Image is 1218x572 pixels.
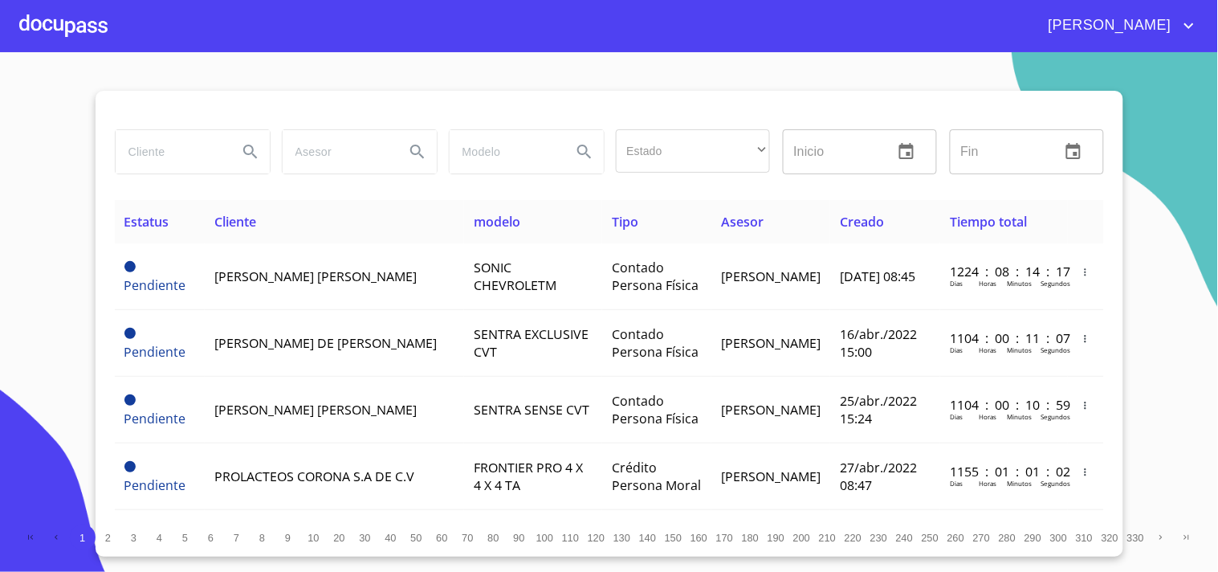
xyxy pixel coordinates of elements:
[124,328,136,339] span: Pendiente
[918,525,943,550] button: 250
[378,525,404,550] button: 40
[716,532,733,544] span: 170
[819,532,836,544] span: 210
[234,532,239,544] span: 7
[96,525,121,550] button: 2
[532,525,558,550] button: 100
[612,213,638,231] span: Tipo
[214,468,414,485] span: PROLACTEOS CORONA S.A DE C.V
[969,525,995,550] button: 270
[1046,525,1072,550] button: 300
[410,532,422,544] span: 50
[124,476,186,494] span: Pendiente
[462,532,473,544] span: 70
[558,525,584,550] button: 110
[896,532,913,544] span: 240
[208,532,214,544] span: 6
[157,532,162,544] span: 4
[950,463,1058,480] p: 1155 : 01 : 01 : 02
[1050,532,1067,544] span: 300
[612,259,699,294] span: Contado Persona Física
[1007,345,1032,354] p: Minutos
[613,532,630,544] span: 130
[1007,279,1032,288] p: Minutos
[1041,345,1070,354] p: Segundos
[131,532,136,544] span: 3
[950,396,1058,414] p: 1104 : 00 : 10 : 59
[1076,532,1093,544] span: 310
[259,532,265,544] span: 8
[840,392,917,427] span: 25/abr./2022 15:24
[474,259,556,294] span: SONIC CHEVROLETM
[950,279,963,288] p: Dias
[979,479,996,488] p: Horas
[840,325,917,361] span: 16/abr./2022 15:00
[385,532,396,544] span: 40
[721,401,821,419] span: [PERSON_NAME]
[487,532,499,544] span: 80
[866,525,892,550] button: 230
[1127,532,1144,544] span: 330
[979,279,996,288] p: Horas
[721,468,821,485] span: [PERSON_NAME]
[430,525,455,550] button: 60
[712,525,738,550] button: 170
[1007,412,1032,421] p: Minutos
[398,133,437,171] button: Search
[105,532,111,544] span: 2
[950,213,1027,231] span: Tiempo total
[690,532,707,544] span: 160
[950,263,1058,280] p: 1224 : 08 : 14 : 17
[214,268,417,285] span: [PERSON_NAME] [PERSON_NAME]
[721,268,821,285] span: [PERSON_NAME]
[892,525,918,550] button: 240
[327,525,352,550] button: 20
[943,525,969,550] button: 260
[455,525,481,550] button: 70
[124,394,136,406] span: Pendiente
[979,345,996,354] p: Horas
[333,532,344,544] span: 20
[214,213,256,231] span: Cliente
[231,133,270,171] button: Search
[173,525,198,550] button: 5
[1123,525,1149,550] button: 330
[182,532,188,544] span: 5
[198,525,224,550] button: 6
[474,459,583,494] span: FRONTIER PRO 4 X 4 X 4 TA
[352,525,378,550] button: 30
[116,130,225,174] input: search
[742,532,759,544] span: 180
[250,525,275,550] button: 8
[404,525,430,550] button: 50
[359,532,370,544] span: 30
[995,525,1020,550] button: 280
[436,532,447,544] span: 60
[612,392,699,427] span: Contado Persona Física
[214,334,437,352] span: [PERSON_NAME] DE [PERSON_NAME]
[841,525,866,550] button: 220
[79,532,85,544] span: 1
[950,345,963,354] p: Dias
[1025,532,1041,544] span: 290
[124,213,169,231] span: Estatus
[450,130,559,174] input: search
[1102,532,1118,544] span: 320
[789,525,815,550] button: 200
[870,532,887,544] span: 230
[1041,479,1070,488] p: Segundos
[616,129,770,173] div: ​
[1041,279,1070,288] p: Segundos
[612,325,699,361] span: Contado Persona Física
[1007,479,1032,488] p: Minutos
[584,525,609,550] button: 120
[1037,13,1199,39] button: account of current user
[1041,412,1070,421] p: Segundos
[639,532,656,544] span: 140
[840,213,884,231] span: Creado
[536,532,553,544] span: 100
[845,532,862,544] span: 220
[840,268,915,285] span: [DATE] 08:45
[124,276,186,294] span: Pendiente
[283,130,392,174] input: search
